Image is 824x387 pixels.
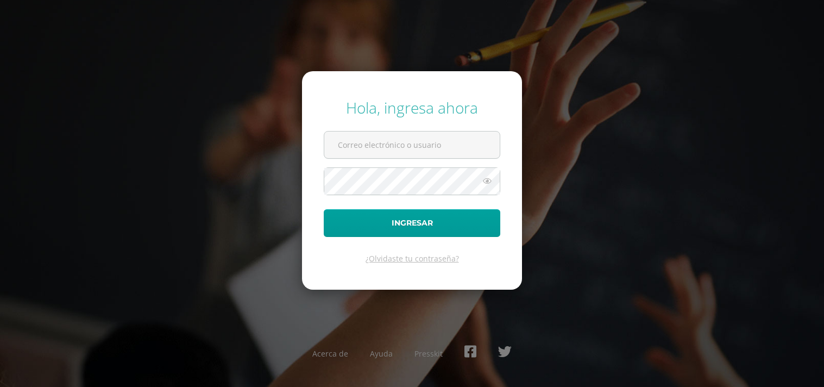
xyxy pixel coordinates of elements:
[324,97,500,118] div: Hola, ingresa ahora
[324,132,500,158] input: Correo electrónico o usuario
[414,348,443,359] a: Presskit
[370,348,393,359] a: Ayuda
[366,253,459,264] a: ¿Olvidaste tu contraseña?
[324,209,500,237] button: Ingresar
[312,348,348,359] a: Acerca de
